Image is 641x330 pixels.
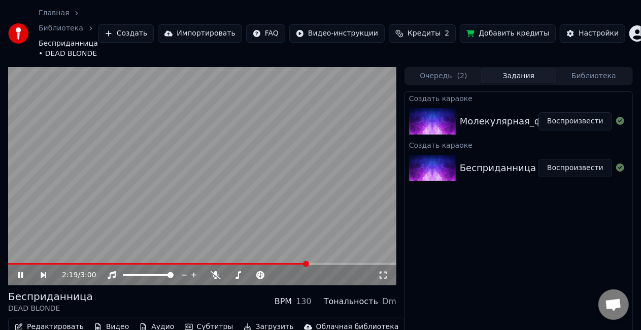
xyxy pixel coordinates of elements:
button: Создать [98,24,154,43]
button: Библиотека [556,69,631,83]
button: Очередь [406,69,481,83]
button: Кредиты2 [389,24,456,43]
span: ( 2 ) [457,71,467,81]
div: Создать караоке [405,92,632,104]
div: 130 [296,295,312,308]
a: Главная [39,8,69,18]
div: / [62,270,86,280]
div: BPM [275,295,292,308]
a: Библиотека [39,23,83,34]
div: Тональность [324,295,378,308]
button: Воспроизвести [538,159,612,177]
button: Видео-инструкции [289,24,385,43]
span: Бесприданница • DEAD BLONDE [39,39,98,59]
span: 3:00 [80,270,96,280]
button: FAQ [246,24,285,43]
span: 2:19 [62,270,78,280]
div: Создать караоке [405,139,632,151]
button: Задания [481,69,556,83]
div: Бесприданница [8,289,93,304]
button: Добавить кредиты [460,24,556,43]
div: Открытый чат [598,289,629,320]
div: DEAD BLONDE [8,304,93,314]
nav: breadcrumb [39,8,98,59]
button: Воспроизвести [538,112,612,130]
button: Импортировать [158,24,242,43]
span: 2 [445,28,450,39]
div: Настройки [579,28,619,39]
div: Dm [382,295,396,308]
img: youka [8,23,28,44]
button: Настройки [560,24,625,43]
span: Кредиты [408,28,441,39]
